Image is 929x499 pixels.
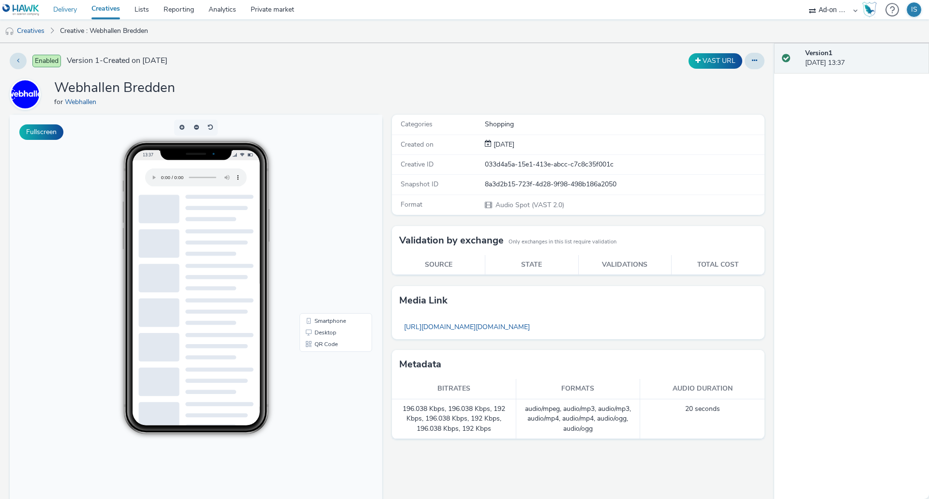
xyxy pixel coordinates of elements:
a: Webhallen [65,97,100,106]
th: Formats [516,379,641,399]
img: Hawk Academy [862,2,877,17]
a: Creative : Webhallen Bredden [55,19,153,43]
th: Bitrates [392,379,516,399]
td: 20 seconds [640,399,764,439]
th: Audio duration [640,379,764,399]
h3: Metadata [399,357,441,372]
li: Desktop [292,212,360,224]
h3: Media link [399,293,448,308]
th: Total cost [672,255,765,275]
div: Creation 18 August 2025, 13:37 [492,140,514,150]
div: 033d4a5a-15e1-413e-abcc-c7c8c35f001c [485,160,764,169]
td: audio/mpeg, audio/mp3, audio/mp3, audio/mp4, audio/mp4, audio/ogg, audio/ogg [516,399,641,439]
span: Enabled [32,55,61,67]
span: 13:37 [133,37,144,43]
img: audio [5,27,15,36]
h3: Validation by exchange [399,233,504,248]
th: State [485,255,579,275]
button: VAST URL [689,53,742,69]
a: [URL][DOMAIN_NAME][DOMAIN_NAME] [399,318,535,336]
img: undefined Logo [2,4,40,16]
a: Hawk Academy [862,2,881,17]
li: QR Code [292,224,360,235]
div: [DATE] 13:37 [805,48,921,68]
img: Webhallen [11,80,39,108]
span: Snapshot ID [401,180,438,189]
div: IS [911,2,917,17]
span: Created on [401,140,434,149]
div: 8a3d2b15-723f-4d28-9f98-498b186a2050 [485,180,764,189]
span: Desktop [305,215,327,221]
span: Creative ID [401,160,434,169]
div: Shopping [485,120,764,129]
span: Format [401,200,422,209]
span: Smartphone [305,203,336,209]
span: [DATE] [492,140,514,149]
li: Smartphone [292,200,360,212]
span: Categories [401,120,433,129]
th: Source [392,255,485,275]
td: 196.038 Kbps, 196.038 Kbps, 192 Kbps, 196.038 Kbps, 192 Kbps, 196.038 Kbps, 192 Kbps [392,399,516,439]
span: Version 1 - Created on [DATE] [67,55,167,66]
span: for [54,97,65,106]
span: QR Code [305,227,328,232]
span: Audio Spot (VAST 2.0) [494,200,564,210]
strong: Version 1 [805,48,832,58]
button: Fullscreen [19,124,63,140]
small: Only exchanges in this list require validation [509,238,616,246]
h1: Webhallen Bredden [54,79,175,97]
div: Duplicate the creative as a VAST URL [686,53,745,69]
th: Validations [578,255,672,275]
a: Webhallen [10,90,45,99]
